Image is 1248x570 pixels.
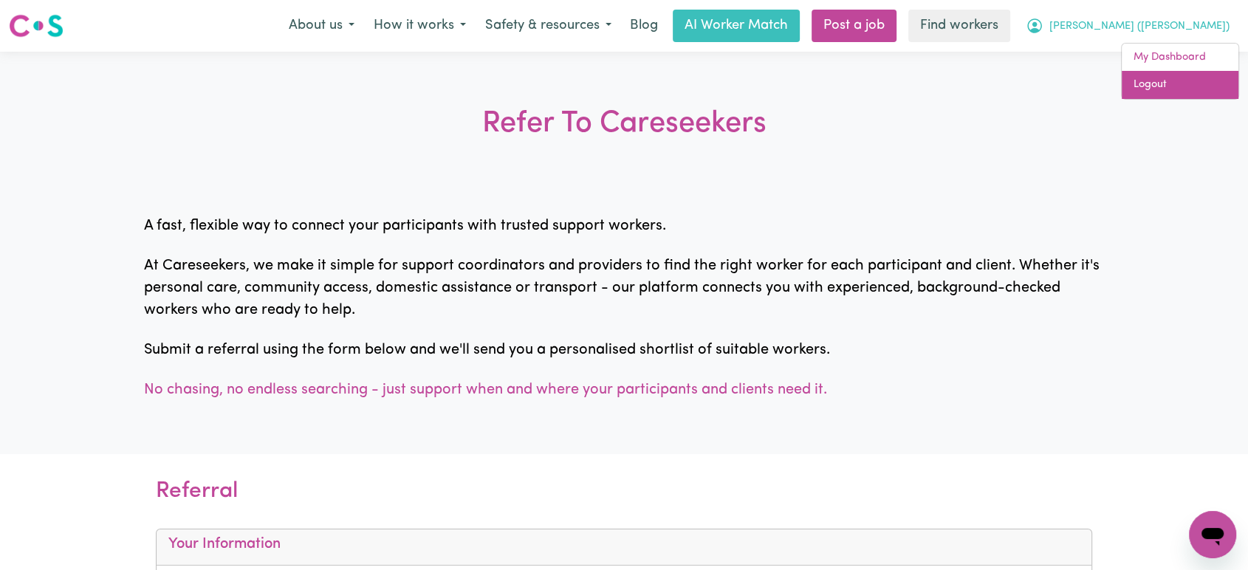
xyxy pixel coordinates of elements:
[144,215,1104,237] p: A fast, flexible way to connect your participants with trusted support workers.
[144,379,1104,401] p: No chasing, no endless searching - just support when and where your participants and clients need...
[168,535,1080,553] h5: Your Information
[1189,511,1236,558] iframe: Button to launch messaging window
[812,10,896,42] a: Post a job
[476,10,621,41] button: Safety & resources
[1122,44,1238,72] a: My Dashboard
[156,454,1092,529] h3: Referral
[364,10,476,41] button: How it works
[1049,18,1230,35] span: [PERSON_NAME] ([PERSON_NAME])
[908,10,1010,42] a: Find workers
[1122,71,1238,99] a: Logout
[621,10,667,42] a: Blog
[307,58,941,179] h3: Refer To Careseekers
[279,10,364,41] button: About us
[144,339,1104,361] p: Submit a referral using the form below and we'll send you a personalised shortlist of suitable wo...
[1016,10,1239,41] button: My Account
[1121,43,1239,100] div: My Account
[673,10,800,42] a: AI Worker Match
[144,255,1104,321] p: At Careseekers, we make it simple for support coordinators and providers to find the right worker...
[9,13,64,39] img: Careseekers logo
[9,9,64,43] a: Careseekers logo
